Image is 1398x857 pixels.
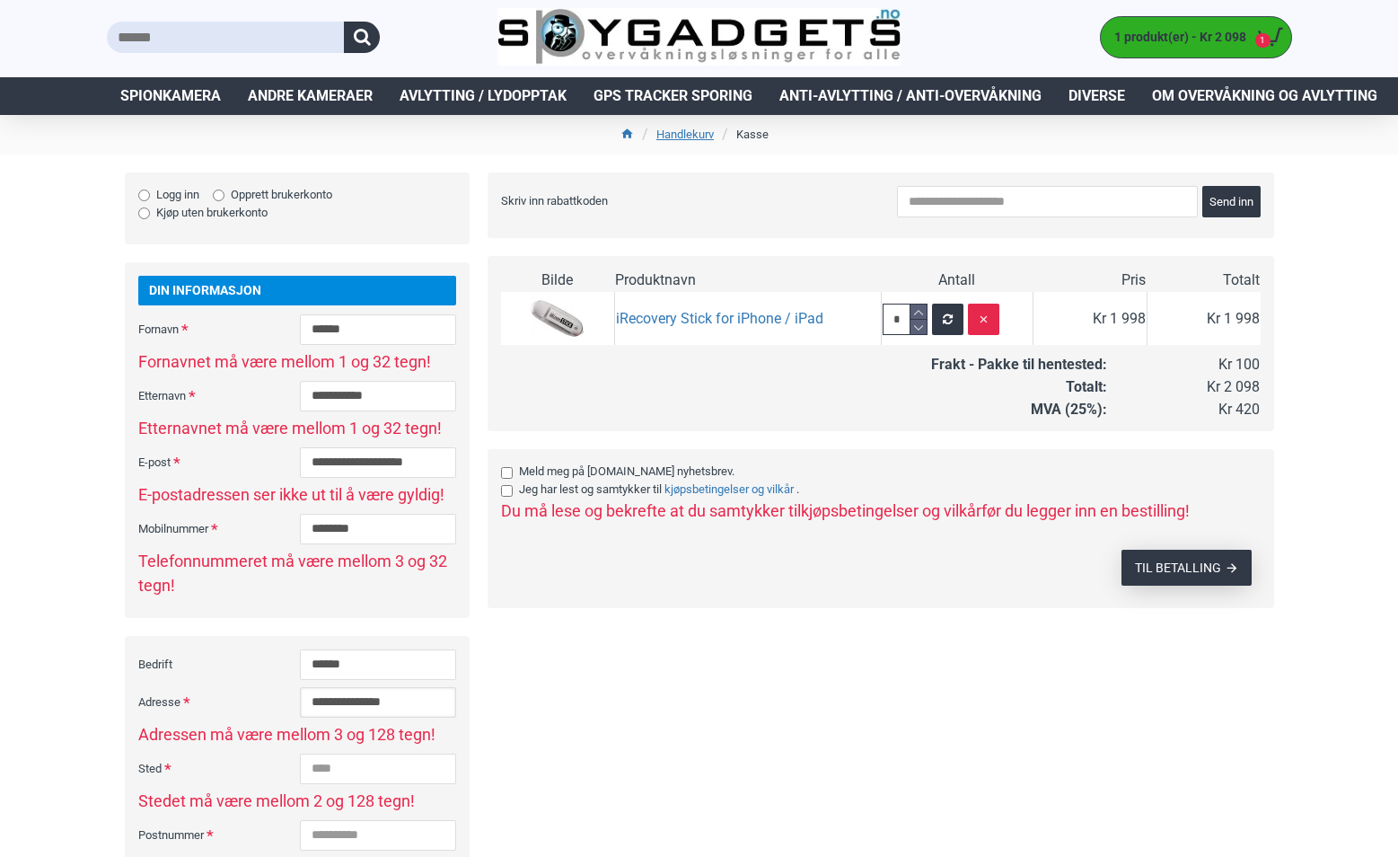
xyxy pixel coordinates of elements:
[138,820,300,849] label: Postnummer
[1139,77,1391,115] a: Om overvåkning og avlytting
[501,186,725,215] label: Skriv inn rabattkoden
[1209,196,1253,208] span: Send inn
[1202,186,1261,217] button: Send inn
[138,549,456,597] span: Telefonnummeret må være mellom 3 og 32 tegn!
[580,77,766,115] a: GPS Tracker Sporing
[1031,401,1107,418] strong: MVA (25%):
[1255,33,1271,49] span: 1
[138,649,300,678] label: Bedrift
[138,514,300,543] label: Mobilnummer
[766,77,1055,115] a: Anti-avlytting / Anti-overvåkning
[138,314,300,343] label: Fornavn
[120,85,221,107] span: Spionkamera
[138,447,300,476] label: E-post
[234,77,386,115] a: Andre kameraer
[1108,354,1260,376] td: Kr 100
[1068,85,1125,107] span: Diverse
[664,482,794,496] b: Kjøpsbetingelser og vilkår
[801,501,981,520] span: Kjøpsbetingelser og vilkår
[248,85,373,107] span: Andre kameraer
[779,85,1042,107] span: Anti-avlytting / Anti-overvåkning
[881,269,1033,292] td: Antall
[1147,292,1261,348] td: Kr 1 998
[1135,561,1221,574] span: TIL BETALLING
[386,77,580,115] a: Avlytting / Lydopptak
[138,186,199,204] label: Logg inn
[1033,269,1147,292] td: Pris
[1033,292,1147,348] td: Kr 1 998
[138,204,268,222] label: Kjøp uten brukerkonto
[531,293,585,347] img: iRecovery Stick for iPhone / iPad
[501,463,1247,481] label: Meld meg på [DOMAIN_NAME] nyhetsbrev.
[593,85,752,107] span: GPS Tracker Sporing
[1152,85,1377,107] span: Om overvåkning og avlytting
[1108,399,1260,421] td: Kr 420
[1108,376,1260,399] td: Kr 2 098
[138,482,456,507] span: E-postadressen ser ikke ut til å være gyldig!
[138,276,456,305] div: Din informasjon
[656,126,714,144] a: Handlekurv
[501,269,615,292] td: Bilde
[1101,28,1251,47] span: 1 produkt(er) - Kr 2 098
[1147,269,1261,292] td: Totalt
[138,381,300,410] label: Etternavn
[616,309,823,330] a: iRecovery Stick for iPhone / iPad
[931,356,1107,373] strong: Frakt - Pakke til hentested:
[501,467,513,479] input: Meld meg på [DOMAIN_NAME] nyhetsbrev.
[138,349,456,374] span: Fornavnet må være mellom 1 og 32 tegn!
[138,754,300,782] label: Sted
[107,77,234,115] a: Spionkamera
[662,481,796,499] a: Kjøpsbetingelser og vilkår
[1066,378,1107,395] strong: Totalt:
[614,269,881,292] td: Produktnavn
[138,722,456,747] span: Adressen må være mellom 3 og 128 tegn!
[1121,550,1252,586] button: TIL BETALLING
[501,485,513,497] input: Jeg har lest og samtykker tilKjøpsbetingelser og vilkår.
[138,687,300,716] label: Adresse
[1055,77,1139,115] a: Diverse
[213,186,332,204] label: Opprett brukerkonto
[213,190,224,201] input: Opprett brukerkonto
[501,501,1190,520] span: Du må lese og bekrefte at du samtykker til før du legger inn en bestilling!
[138,190,150,201] input: Logg inn
[138,208,150,219] input: Kjøp uten brukerkonto
[1101,17,1291,57] a: 1 produkt(er) - Kr 2 098 1
[501,481,1247,499] label: Jeg har lest og samtykker til .
[400,85,567,107] span: Avlytting / Lydopptak
[138,416,456,440] span: Etternavnet må være mellom 1 og 32 tegn!
[138,789,456,813] span: Stedet må være mellom 2 og 128 tegn!
[497,8,901,66] img: SpyGadgets.no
